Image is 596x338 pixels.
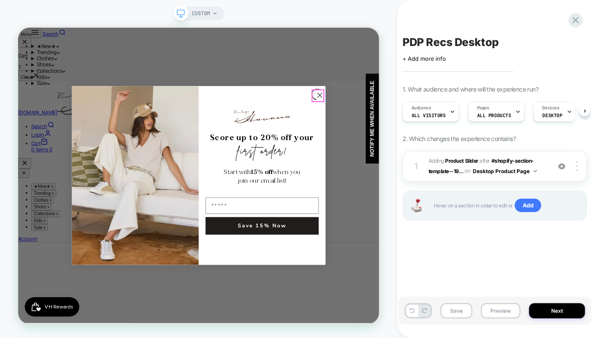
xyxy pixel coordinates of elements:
[558,163,566,170] img: crossed eye
[412,112,446,118] span: All Visitors
[294,198,357,209] span: join our email list!
[473,166,537,177] button: Desktop Product Page
[576,161,578,171] img: close
[412,105,431,111] span: Audience
[408,199,425,212] img: Joystick
[543,112,563,118] span: DESKTOP
[429,158,478,164] span: Adding
[311,187,340,198] span: 15% off
[192,7,210,20] span: CUSTOM
[403,85,538,93] span: 1. What audience and where will the experience run?
[391,81,406,96] button: Close dialog
[529,303,585,318] button: Next
[72,78,241,316] img: 45573197-a9ca-482d-b67e-53438fa5e162.jpeg
[292,154,359,174] span: first order!
[464,61,481,181] div: NOTIFY ME WHEN AVAILABLE
[27,7,64,20] span: VH Rewards
[543,105,560,111] span: Devices
[250,253,401,276] button: Save 15% Now
[412,158,421,174] div: 1
[534,170,537,172] img: down arrow
[481,303,521,318] button: Preview
[477,105,489,111] span: Pages
[465,166,470,176] span: on
[515,199,541,213] span: Add
[288,109,363,128] img: Vintage Havana Logo
[250,226,401,248] input: EMAIL
[477,112,511,118] span: ALL PRODUCTS
[256,140,395,154] span: Score up to 20% off your
[403,36,499,49] span: PDP Recs Desktop
[480,158,491,164] span: AFTER
[441,303,472,318] button: Save
[434,199,578,213] span: Hover on a section in order to edit or
[403,55,446,62] span: + Add more info
[445,158,478,164] b: Product Slider
[274,187,377,198] span: Start with when you
[403,135,516,142] span: 2. Which changes the experience contains?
